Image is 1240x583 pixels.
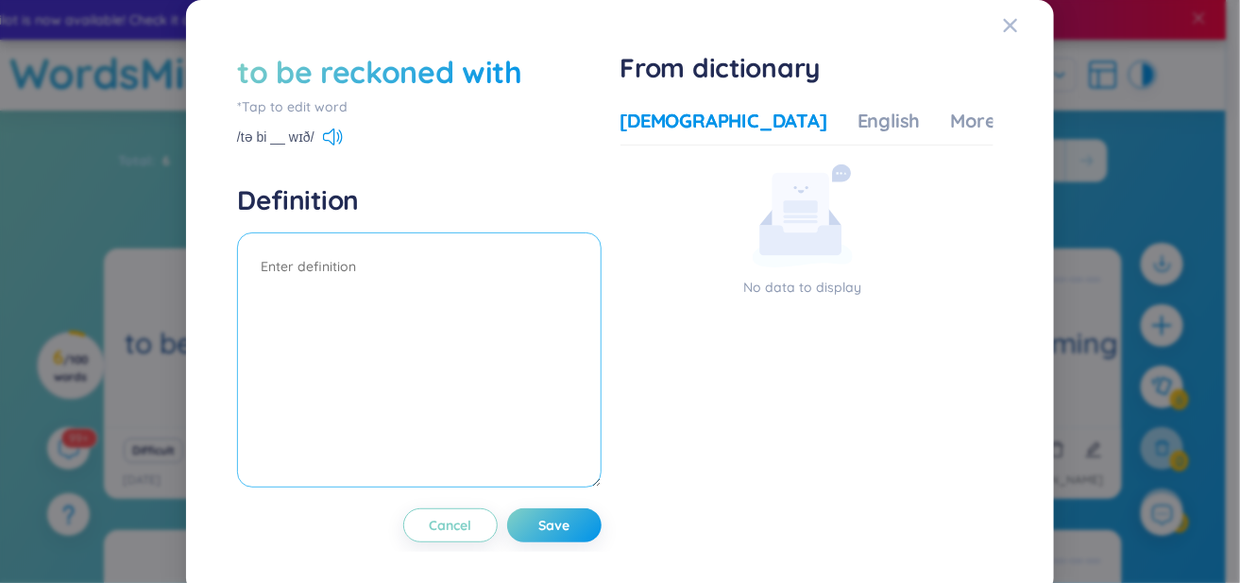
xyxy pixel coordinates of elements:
[237,96,602,117] div: *Tap to edit word
[237,127,314,147] span: /tə bi __ wɪð/
[237,183,602,217] h4: Definition
[620,277,987,298] p: No data to display
[858,108,921,134] div: English
[237,51,522,93] div: to be reckoned with
[538,516,569,535] span: Save
[620,51,994,85] h1: From dictionary
[429,516,471,535] span: Cancel
[620,108,827,134] div: [DEMOGRAPHIC_DATA]
[951,108,1088,134] div: More examples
